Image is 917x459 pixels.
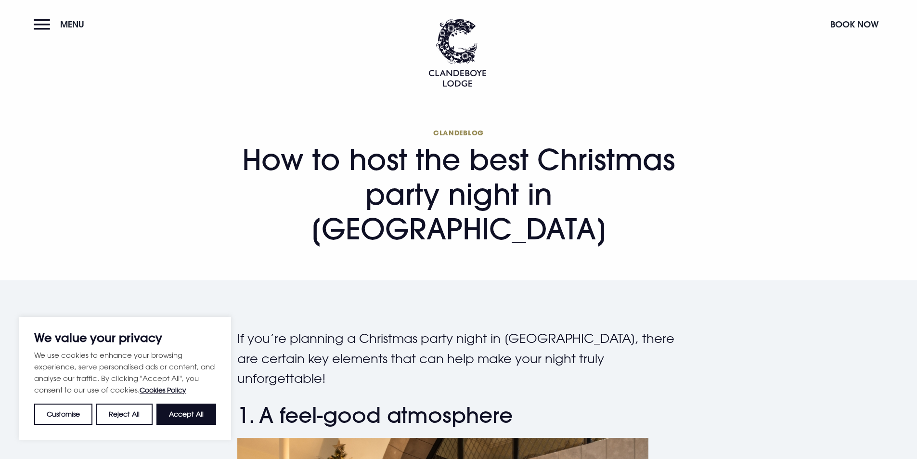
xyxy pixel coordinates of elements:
a: Cookies Policy [140,386,186,394]
span: Clandeblog [237,128,680,137]
button: Accept All [156,404,216,425]
div: We value your privacy [19,317,231,440]
h1: How to host the best Christmas party night in [GEOGRAPHIC_DATA] [237,128,680,246]
p: We value your privacy [34,332,216,343]
span: Menu [60,19,84,30]
button: Book Now [826,14,883,35]
p: If you’re planning a Christmas party night in [GEOGRAPHIC_DATA], there are certain key elements t... [237,328,680,389]
p: We use cookies to enhance your browsing experience, serve personalised ads or content, and analys... [34,349,216,396]
button: Reject All [96,404,152,425]
h2: 1. A feel-good atmosphere [237,403,680,428]
button: Menu [34,14,89,35]
button: Customise [34,404,92,425]
img: Clandeboye Lodge [428,19,486,87]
